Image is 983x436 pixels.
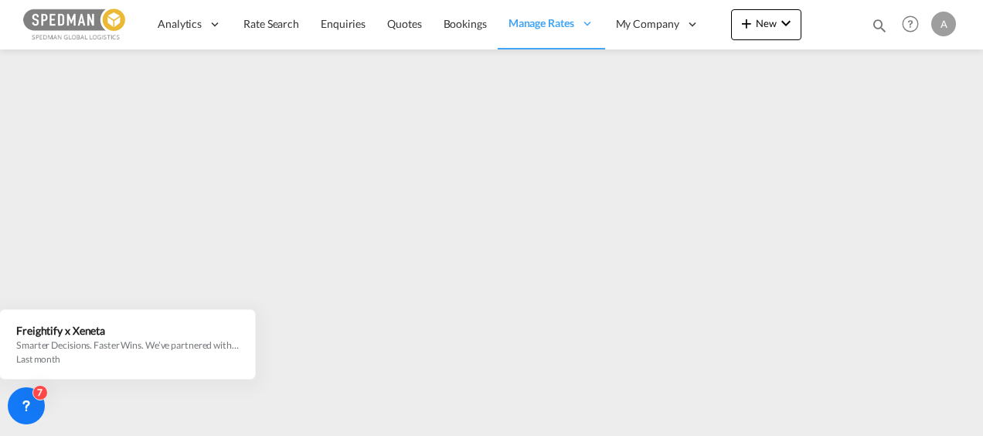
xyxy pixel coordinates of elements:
[777,14,795,32] md-icon: icon-chevron-down
[871,17,888,34] md-icon: icon-magnify
[444,17,487,30] span: Bookings
[931,12,956,36] div: A
[158,16,202,32] span: Analytics
[737,17,795,29] span: New
[897,11,923,37] span: Help
[737,14,756,32] md-icon: icon-plus 400-fg
[321,17,366,30] span: Enquiries
[871,17,888,40] div: icon-magnify
[731,9,801,40] button: icon-plus 400-fgNewicon-chevron-down
[243,17,299,30] span: Rate Search
[897,11,931,39] div: Help
[509,15,574,31] span: Manage Rates
[23,7,128,42] img: c12ca350ff1b11efb6b291369744d907.png
[387,17,421,30] span: Quotes
[616,16,679,32] span: My Company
